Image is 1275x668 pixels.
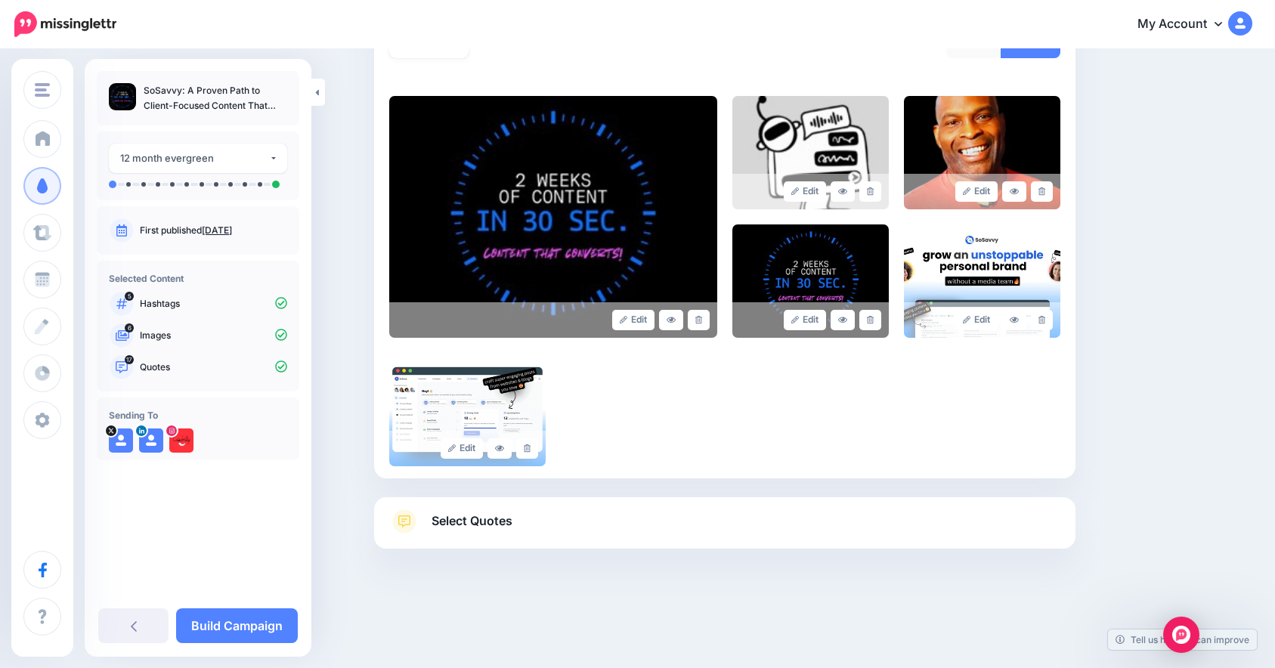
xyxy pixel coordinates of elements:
img: Missinglettr [14,11,116,37]
a: Tell us how we can improve [1108,629,1257,650]
span: 17 [125,355,134,364]
img: user_default_image.png [139,428,163,453]
img: 9248b569edc48d4ca36aa0b330a6e8ac_large.jpg [904,96,1060,209]
p: SoSavvy: A Proven Path to Client-Focused Content That Converts on LinkedIn [144,83,287,113]
a: [DATE] [202,224,232,236]
img: 54c41076bdf3267890931b0393b51279_large.jpg [904,224,1060,338]
img: 4446d384fc80c01248a5bd564a0fea62_large.jpg [732,224,889,338]
a: My Account [1122,6,1252,43]
span: Select Quotes [432,511,512,531]
img: 77030315c805ff66b3d31934fad6744c_large.jpg [389,96,717,338]
h4: Selected Content [109,273,287,284]
a: Edit [955,181,998,202]
img: 118864060_311124449985185_2668079375079310302_n-bsa100533.jpg [169,428,193,453]
button: 12 month evergreen [109,144,287,173]
a: Edit [784,181,827,202]
span: 5 [125,292,134,301]
a: Edit [612,310,655,330]
img: user_default_image.png [109,428,133,453]
a: Edit [441,438,484,459]
a: Edit [784,310,827,330]
a: Select Quotes [389,509,1060,549]
p: Hashtags [140,297,287,311]
span: 6 [125,323,134,332]
p: Images [140,329,287,342]
div: 12 month evergreen [120,150,269,167]
img: 3e14c88b1a41d4fd56c79d18618228ed_large.jpg [732,96,889,209]
p: Quotes [140,360,287,374]
p: First published [140,224,287,237]
img: menu.png [35,83,50,97]
img: 77030315c805ff66b3d31934fad6744c_thumb.jpg [109,83,136,110]
div: Open Intercom Messenger [1163,617,1199,653]
a: Edit [955,310,998,330]
h4: Sending To [109,410,287,421]
img: 077b4840ce8648b7e6193d176c2090ea_large.jpg [389,353,546,466]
